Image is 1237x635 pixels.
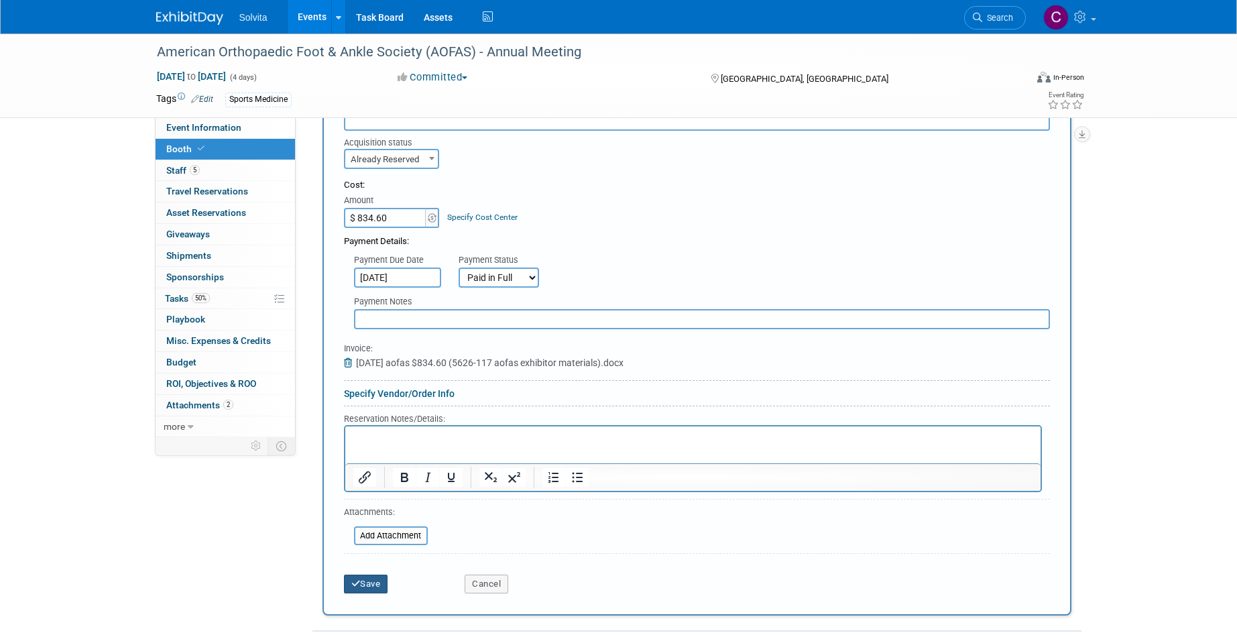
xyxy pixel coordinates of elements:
[225,93,292,107] div: Sports Medicine
[156,117,295,138] a: Event Information
[166,314,205,325] span: Playbook
[344,228,1050,248] div: Payment Details:
[192,293,210,303] span: 50%
[166,357,196,367] span: Budget
[223,400,233,410] span: 2
[156,395,295,416] a: Attachments2
[344,131,445,149] div: Acquisition status
[503,468,526,487] button: Superscript
[345,426,1041,463] iframe: Rich Text Area
[947,70,1085,90] div: Event Format
[156,288,295,309] a: Tasks50%
[964,6,1026,30] a: Search
[156,203,295,223] a: Asset Reservations
[465,575,508,593] button: Cancel
[354,254,438,268] div: Payment Due Date
[166,186,248,196] span: Travel Reservations
[156,267,295,288] a: Sponsorships
[416,468,439,487] button: Italic
[1053,72,1084,82] div: In-Person
[356,357,624,368] span: [DATE] aofas $834.60 (5626-117 aofas exhibitor materials).docx
[447,213,518,222] a: Specify Cost Center
[198,145,204,152] i: Booth reservation complete
[185,71,198,82] span: to
[156,245,295,266] a: Shipments
[166,122,241,133] span: Event Information
[393,468,416,487] button: Bold
[156,352,295,373] a: Budget
[156,181,295,202] a: Travel Reservations
[164,421,185,432] span: more
[479,468,502,487] button: Subscript
[166,272,224,282] span: Sponsorships
[165,293,210,304] span: Tasks
[239,12,268,23] span: Solvita
[190,165,200,175] span: 5
[344,149,439,169] span: Already Reserved
[166,378,256,389] span: ROI, Objectives & ROO
[156,416,295,437] a: more
[152,40,1006,64] div: American Orthopaedic Foot & Ankle Society (AOFAS) - Annual Meeting
[229,73,257,82] span: (4 days)
[156,139,295,160] a: Booth
[344,343,624,356] div: Invoice:
[166,143,207,154] span: Booth
[1043,5,1069,30] img: Cindy Miller
[166,250,211,261] span: Shipments
[245,437,268,455] td: Personalize Event Tab Strip
[156,309,295,330] a: Playbook
[191,95,213,104] a: Edit
[1047,92,1083,99] div: Event Rating
[345,150,438,169] span: Already Reserved
[268,437,295,455] td: Toggle Event Tabs
[156,224,295,245] a: Giveaways
[440,468,463,487] button: Underline
[344,357,356,368] a: Remove Attachment
[156,70,227,82] span: [DATE] [DATE]
[166,400,233,410] span: Attachments
[459,254,548,268] div: Payment Status
[982,13,1013,23] span: Search
[354,296,1050,309] div: Payment Notes
[166,207,246,218] span: Asset Reservations
[344,194,441,208] div: Amount
[344,412,1042,425] div: Reservation Notes/Details:
[344,575,388,593] button: Save
[156,373,295,394] a: ROI, Objectives & ROO
[156,92,213,107] td: Tags
[344,179,1050,192] div: Cost:
[566,468,589,487] button: Bullet list
[393,70,473,84] button: Committed
[721,74,888,84] span: [GEOGRAPHIC_DATA], [GEOGRAPHIC_DATA]
[542,468,565,487] button: Numbered list
[166,229,210,239] span: Giveaways
[156,11,223,25] img: ExhibitDay
[1037,72,1051,82] img: Format-Inperson.png
[344,388,455,399] a: Specify Vendor/Order Info
[166,165,200,176] span: Staff
[353,468,376,487] button: Insert/edit link
[166,335,271,346] span: Misc. Expenses & Credits
[156,160,295,181] a: Staff5
[344,506,428,522] div: Attachments:
[156,331,295,351] a: Misc. Expenses & Credits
